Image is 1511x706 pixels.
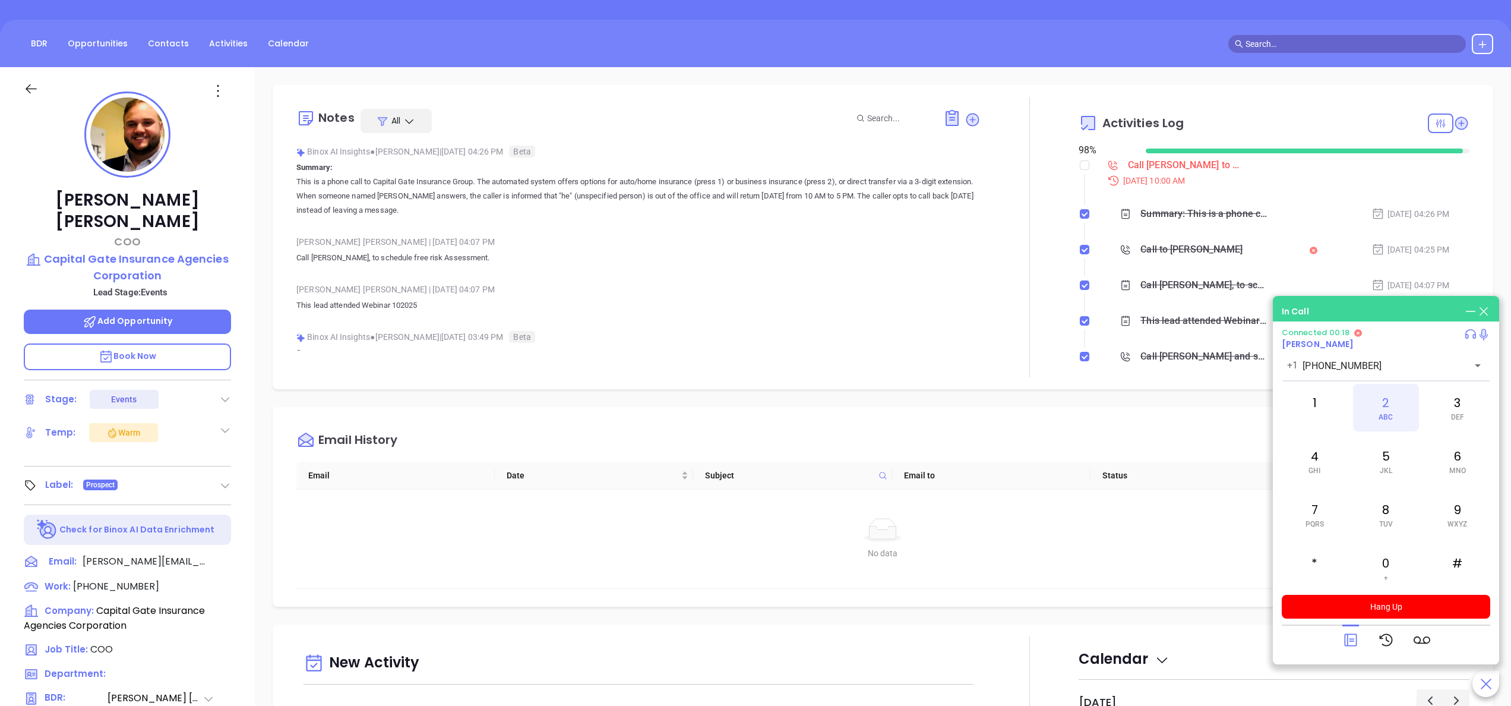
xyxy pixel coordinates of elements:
[90,97,165,172] img: profile-user
[296,143,981,160] div: Binox AI Insights [PERSON_NAME] | [DATE] 04:26 PM
[1469,357,1486,374] button: Open
[45,580,71,592] span: Work :
[106,426,140,440] div: Warm
[1449,467,1466,475] span: MNO
[296,148,305,157] img: svg%3e
[1353,544,1418,592] div: 0
[99,350,157,362] span: Book Now
[37,519,58,540] img: Ai-Enrich-DaqCidB-.svg
[111,390,137,409] div: Events
[296,333,305,342] img: svg%3e
[296,175,981,218] p: This is a phone call to Capital Gate Insurance Group. The automated system offers options for aut...
[1140,276,1267,294] div: Call [PERSON_NAME], to schedule free risk Assessment.
[61,34,135,53] a: Opportunities
[45,390,77,408] div: Stage:
[296,348,333,357] b: Summary:
[45,643,88,655] span: Job Title:
[1425,491,1490,538] div: 9
[1282,491,1347,538] div: 7
[1140,241,1243,259] div: Call to [PERSON_NAME]
[1447,520,1467,528] span: WXYZ
[108,691,203,706] span: [PERSON_NAME] [PERSON_NAME]
[1079,649,1169,669] span: Calendar
[1102,117,1184,129] span: Activities Log
[73,579,159,593] span: [PHONE_NUMBER]
[1282,338,1354,350] a: [PERSON_NAME]
[296,462,495,490] th: Email
[370,332,375,342] span: ●
[1379,413,1393,421] span: ABC
[1246,37,1459,51] input: Search…
[296,328,981,346] div: Binox AI Insights [PERSON_NAME] | [DATE] 03:49 PM
[1303,359,1452,373] input: Enter phone number or name
[296,163,333,172] b: Summary:
[370,147,375,156] span: ●
[1235,40,1243,48] span: search
[202,34,255,53] a: Activities
[1090,462,1289,490] th: Status
[1371,243,1450,256] div: [DATE] 04:25 PM
[90,642,113,656] span: COO
[296,251,981,265] p: Call [PERSON_NAME], to schedule free risk Assessment.
[1282,327,1327,338] span: Connected
[705,469,873,482] span: Subject
[1379,520,1393,528] span: TUV
[509,146,535,157] span: Beta
[1329,327,1350,338] span: 00:18
[304,648,973,679] div: New Activity
[1305,520,1324,528] span: PQRS
[1282,595,1490,619] button: Hang Up
[1425,384,1490,431] div: 3
[1282,437,1347,485] div: 4
[24,251,231,283] a: Capital Gate Insurance Agencies Corporation
[1079,143,1132,157] div: 98 %
[1140,205,1267,223] div: Summary: This is a phone call to Capital Gate Insurance Group. The automated system offers option...
[1371,279,1450,292] div: [DATE] 04:07 PM
[49,554,77,570] span: Email:
[1282,384,1347,431] div: 1
[45,476,74,494] div: Label:
[1308,467,1320,475] span: GHI
[507,469,679,482] span: Date
[1100,174,1469,187] div: [DATE] 10:00 AM
[391,115,400,127] span: All
[296,298,981,313] p: This lead attended Webinar 102025
[429,237,431,247] span: |
[1425,437,1490,485] div: 6
[1353,491,1418,538] div: 8
[1282,305,1309,318] div: In Call
[83,554,207,569] span: [PERSON_NAME][EMAIL_ADDRESS][DOMAIN_NAME]
[83,315,173,327] span: Add Opportunity
[1128,156,1241,174] div: Call [PERSON_NAME] to follow up
[59,524,214,536] p: Check for Binox AI Data Enrichment
[892,462,1090,490] th: Email to
[318,112,355,124] div: Notes
[1353,437,1418,485] div: 5
[45,424,76,442] div: Temp:
[1380,467,1392,475] span: JKL
[1425,544,1490,592] div: #
[1140,348,1267,365] div: Call [PERSON_NAME] and schedule assessment - [PERSON_NAME]
[45,604,94,617] span: Company:
[509,331,535,343] span: Beta
[1353,384,1418,431] div: 2
[1140,312,1267,330] div: This lead attended Webinar 102025
[86,478,115,491] span: Prospect
[1287,358,1298,373] p: +1
[1371,207,1450,220] div: [DATE] 04:26 PM
[141,34,196,53] a: Contacts
[24,604,205,632] span: Capital Gate Insurance Agencies Corporation
[24,234,231,250] p: COO
[1451,413,1464,421] span: DEF
[24,190,231,232] p: [PERSON_NAME] [PERSON_NAME]
[261,34,316,53] a: Calendar
[318,434,397,450] div: Email History
[296,233,981,251] div: [PERSON_NAME] [PERSON_NAME] [DATE] 04:07 PM
[45,667,106,680] span: Department:
[45,691,106,706] span: BDR:
[30,285,231,300] p: Lead Stage: Events
[867,112,930,125] input: Search...
[429,285,431,294] span: |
